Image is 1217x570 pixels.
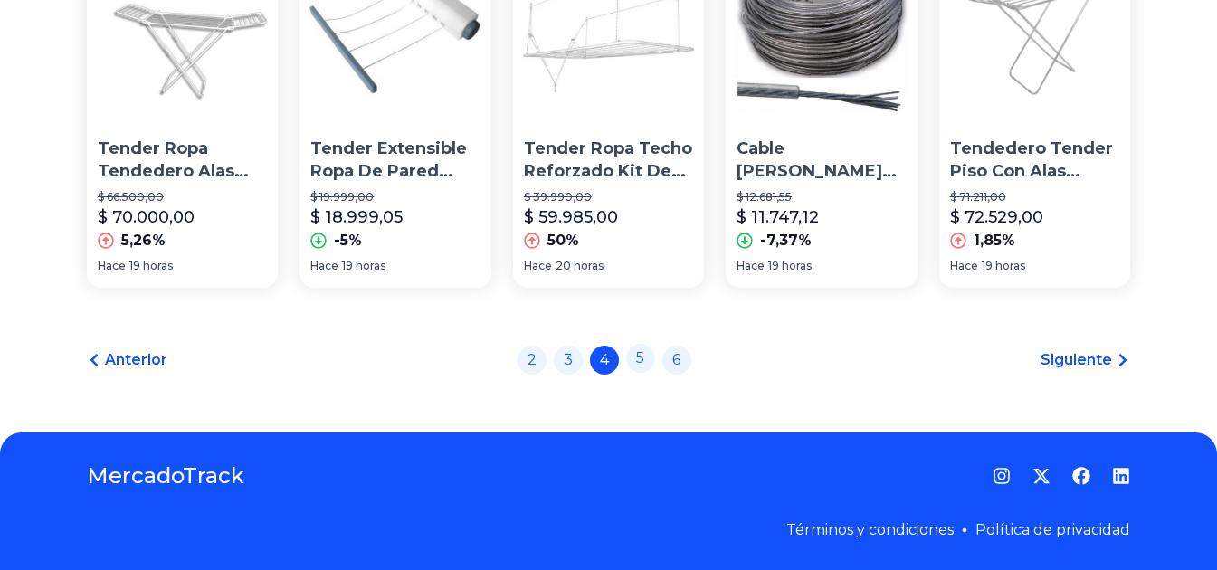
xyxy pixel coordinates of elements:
[310,204,403,230] p: $ 18.999,05
[334,230,362,252] p: -5%
[760,230,812,252] p: -7,37%
[98,190,267,204] p: $ 66.500,00
[662,346,691,375] a: 6
[98,204,195,230] p: $ 70.000,00
[1112,467,1130,485] a: LinkedIn
[554,346,583,375] a: 3
[975,521,1130,538] a: Política de privacidad
[737,259,765,273] span: Hace
[310,138,480,183] p: Tender Extensible Ropa De Pared Tendedero Retractil Colgador
[129,259,173,273] span: 19 horas
[105,349,167,371] span: Anterior
[547,230,579,252] p: 50%
[737,138,906,183] p: Cable [PERSON_NAME] Flexible Revestido Pvc 3,3mm Rollo 25m Tender
[950,204,1043,230] p: $ 72.529,00
[524,138,693,183] p: Tender Ropa Techo Reforzado Kit De Instalacion Incluido
[524,259,552,273] span: Hace
[768,259,812,273] span: 19 horas
[1072,467,1090,485] a: Facebook
[524,190,693,204] p: $ 39.990,00
[737,190,906,204] p: $ 12.681,55
[556,259,604,273] span: 20 horas
[1041,349,1112,371] span: Siguiente
[974,230,1015,252] p: 1,85%
[1041,349,1130,371] a: Siguiente
[87,349,167,371] a: Anterior
[737,204,819,230] p: $ 11.747,12
[626,344,655,373] a: 5
[950,190,1119,204] p: $ 71.211,00
[121,230,166,252] p: 5,26%
[518,346,547,375] a: 2
[310,259,338,273] span: Hace
[98,138,267,183] p: Tender Ropa Tendedero Alas Extensibles Reforzado Premium
[950,138,1119,183] p: Tendedero Tender Piso Con Alas Aluminio Plegable Mor - [PERSON_NAME]
[1032,467,1051,485] a: Twitter
[87,461,244,490] a: MercadoTrack
[950,259,978,273] span: Hace
[786,521,954,538] a: Términos y condiciones
[342,259,385,273] span: 19 horas
[310,190,480,204] p: $ 19.999,00
[524,204,618,230] p: $ 59.985,00
[993,467,1011,485] a: Instagram
[982,259,1025,273] span: 19 horas
[98,259,126,273] span: Hace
